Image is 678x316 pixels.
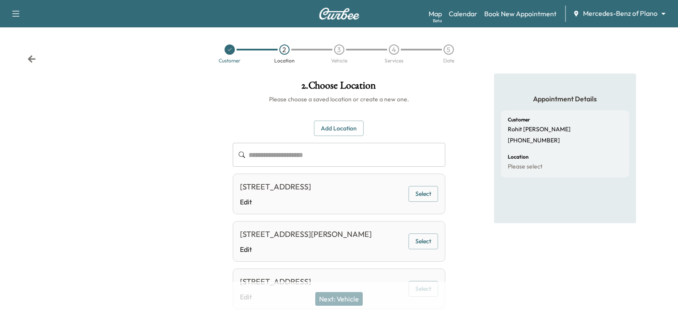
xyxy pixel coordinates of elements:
[508,154,529,159] h6: Location
[409,281,438,297] button: Select
[385,58,403,63] div: Services
[508,117,530,122] h6: Customer
[233,80,445,95] h1: 2 . Choose Location
[583,9,657,18] span: Mercedes-Benz of Plano
[240,181,311,193] div: [STREET_ADDRESS]
[240,197,311,207] a: Edit
[389,44,399,55] div: 4
[319,8,360,20] img: Curbee Logo
[334,44,344,55] div: 3
[444,44,454,55] div: 5
[233,95,445,103] h6: Please choose a saved location or create a new one.
[508,137,560,145] p: [PHONE_NUMBER]
[409,233,438,249] button: Select
[314,121,364,136] button: Add Location
[240,228,372,240] div: [STREET_ADDRESS][PERSON_NAME]
[240,276,311,288] div: [STREET_ADDRESS]
[449,9,477,19] a: Calendar
[433,18,442,24] div: Beta
[501,94,629,103] h5: Appointment Details
[429,9,442,19] a: MapBeta
[219,58,240,63] div: Customer
[409,186,438,202] button: Select
[484,9,557,19] a: Book New Appointment
[27,55,36,63] div: Back
[240,244,372,254] a: Edit
[443,58,454,63] div: Date
[508,163,542,171] p: Please select
[279,44,290,55] div: 2
[274,58,295,63] div: Location
[331,58,347,63] div: Vehicle
[508,126,571,133] p: Rohit [PERSON_NAME]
